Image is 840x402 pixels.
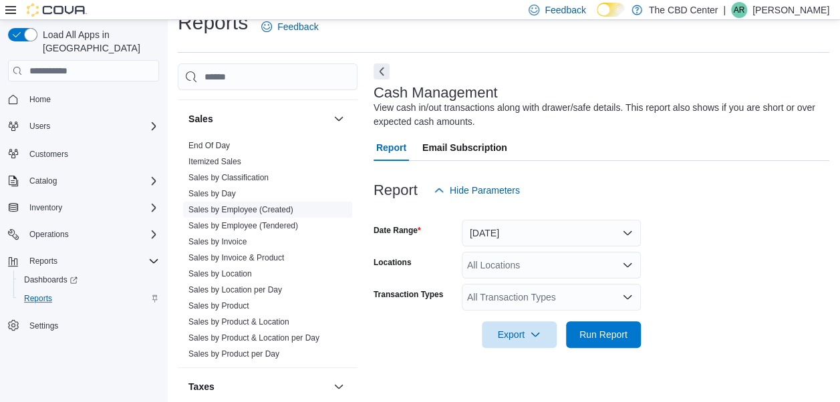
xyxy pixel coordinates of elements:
[29,229,69,240] span: Operations
[482,321,557,348] button: Export
[178,138,358,367] div: Sales
[3,198,164,217] button: Inventory
[24,293,52,304] span: Reports
[450,184,520,197] span: Hide Parameters
[277,20,318,33] span: Feedback
[24,173,159,189] span: Catalog
[188,140,230,151] span: End Of Day
[752,2,829,18] p: [PERSON_NAME]
[19,290,57,307] a: Reports
[24,173,62,189] button: Catalog
[374,101,823,129] div: View cash in/out transactions along with drawer/safe details. This report also shows if you are s...
[29,121,50,132] span: Users
[3,89,164,109] button: Home
[428,177,525,204] button: Hide Parameters
[3,144,164,163] button: Customers
[597,3,625,17] input: Dark Mode
[188,333,319,343] a: Sales by Product & Location per Day
[376,134,406,161] span: Report
[24,253,159,269] span: Reports
[331,379,347,395] button: Taxes
[24,318,63,334] a: Settings
[19,272,159,288] span: Dashboards
[188,380,328,393] button: Taxes
[24,91,159,108] span: Home
[374,257,412,268] label: Locations
[24,226,159,242] span: Operations
[188,141,230,150] a: End Of Day
[24,118,159,134] span: Users
[188,253,284,262] a: Sales by Invoice & Product
[723,2,726,18] p: |
[3,117,164,136] button: Users
[188,112,328,126] button: Sales
[24,145,159,162] span: Customers
[188,205,293,214] a: Sales by Employee (Created)
[188,204,293,215] span: Sales by Employee (Created)
[188,112,213,126] h3: Sales
[24,118,55,134] button: Users
[19,290,159,307] span: Reports
[8,84,159,370] nav: Complex example
[24,146,74,162] a: Customers
[24,317,159,334] span: Settings
[188,349,279,359] a: Sales by Product per Day
[188,172,269,183] span: Sales by Classification
[374,182,418,198] h3: Report
[374,225,421,236] label: Date Range
[566,321,641,348] button: Run Report
[256,13,323,40] a: Feedback
[622,292,633,303] button: Open list of options
[24,91,56,108] a: Home
[37,28,159,55] span: Load All Apps in [GEOGRAPHIC_DATA]
[422,134,507,161] span: Email Subscription
[188,188,236,199] span: Sales by Day
[188,269,252,278] a: Sales by Location
[29,321,58,331] span: Settings
[3,316,164,335] button: Settings
[188,157,241,166] a: Itemized Sales
[649,2,718,18] p: The CBD Center
[24,274,78,285] span: Dashboards
[188,285,282,294] a: Sales by Location per Day
[29,256,57,266] span: Reports
[731,2,747,18] div: Anna Royer
[13,289,164,308] button: Reports
[374,289,443,300] label: Transaction Types
[24,200,67,216] button: Inventory
[734,2,745,18] span: AR
[188,380,215,393] h3: Taxes
[24,226,74,242] button: Operations
[188,189,236,198] a: Sales by Day
[188,317,289,327] a: Sales by Product & Location
[490,321,549,348] span: Export
[374,63,390,79] button: Next
[27,3,87,17] img: Cova
[374,85,498,101] h3: Cash Management
[188,173,269,182] a: Sales by Classification
[29,94,51,105] span: Home
[462,220,641,246] button: [DATE]
[188,221,298,230] a: Sales by Employee (Tendered)
[3,172,164,190] button: Catalog
[24,200,159,216] span: Inventory
[29,149,68,160] span: Customers
[13,270,164,289] a: Dashboards
[331,111,347,127] button: Sales
[188,237,247,246] a: Sales by Invoice
[178,9,248,36] h1: Reports
[188,301,249,311] a: Sales by Product
[3,252,164,270] button: Reports
[29,202,62,213] span: Inventory
[545,3,585,17] span: Feedback
[24,253,63,269] button: Reports
[29,176,57,186] span: Catalog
